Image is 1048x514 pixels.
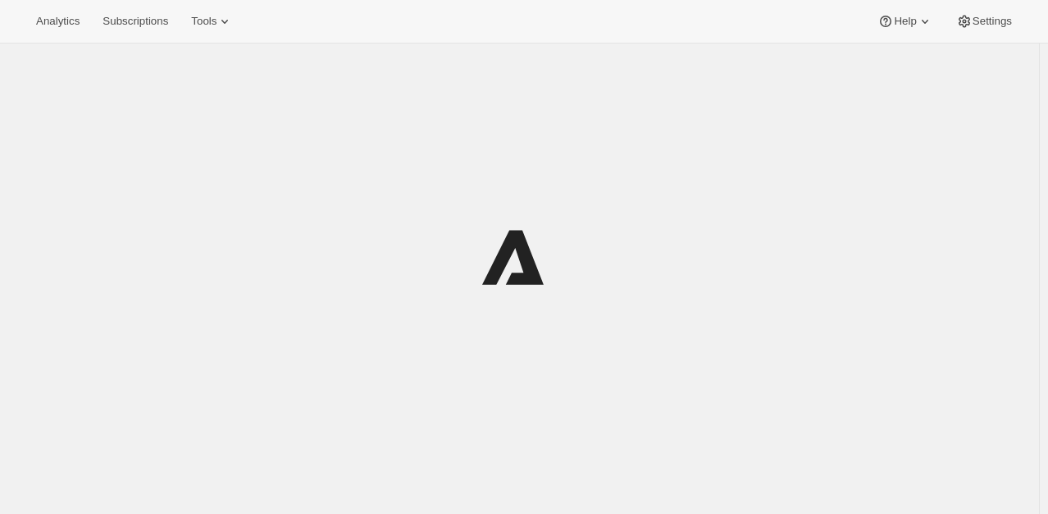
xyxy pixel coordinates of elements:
span: Settings [973,15,1012,28]
button: Settings [946,10,1022,33]
span: Subscriptions [103,15,168,28]
button: Subscriptions [93,10,178,33]
span: Analytics [36,15,80,28]
button: Analytics [26,10,89,33]
button: Tools [181,10,243,33]
button: Help [868,10,942,33]
span: Help [894,15,916,28]
span: Tools [191,15,216,28]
